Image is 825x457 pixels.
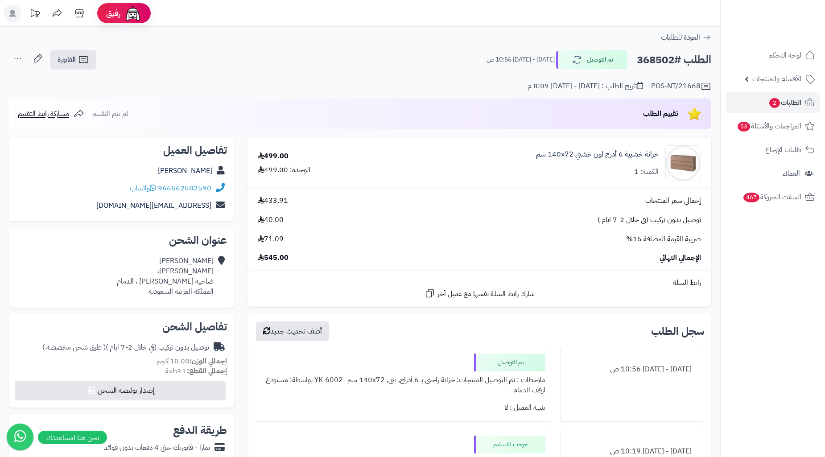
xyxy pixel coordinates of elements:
span: العملاء [783,167,800,180]
a: شارك رابط السلة نفسها مع عميل آخر [425,288,535,299]
strong: إجمالي الوزن: [190,356,227,366]
span: العودة للطلبات [661,32,700,43]
span: شارك رابط السلة نفسها مع عميل آخر [437,289,535,299]
small: [DATE] - [DATE] 10:56 ص [487,55,555,64]
a: الفاتورة [50,50,96,70]
span: 53 [738,122,750,132]
span: السلات المتروكة [742,191,801,203]
a: 966562582590 [158,183,211,194]
a: طلبات الإرجاع [726,139,820,161]
small: 1 قطعة [165,366,227,376]
div: ملاحظات : تم التوصيل المنتجات: خزانة راحتي بـ 6 أدراج, بني, ‎140x72 سم‏ -YK-6002 بواسطة: مستودع ا... [260,371,545,399]
span: 545.00 [258,253,289,263]
div: تاريخ الطلب : [DATE] - [DATE] 8:09 م [528,81,643,91]
span: الفاتورة [58,54,76,65]
div: رابط السلة [251,278,708,288]
span: 433.91 [258,196,288,206]
a: العملاء [726,163,820,184]
h2: طريقة الدفع [173,425,227,436]
span: الطلبات [768,96,801,109]
a: لوحة التحكم [726,45,820,66]
div: تمارا - فاتورتك حتى 4 دفعات بدون فوائد [104,443,210,453]
span: مشاركة رابط التقييم [18,108,69,119]
a: تحديثات المنصة [24,4,46,25]
span: ( طرق شحن مخصصة ) [42,342,106,353]
button: إصدار بوليصة الشحن [15,381,226,400]
a: واتساب [130,183,156,194]
div: 499.00 [258,151,289,161]
a: [EMAIL_ADDRESS][DOMAIN_NAME] [96,200,211,211]
h3: سجل الطلب [651,326,704,337]
span: تقييم الطلب [643,108,678,119]
a: [PERSON_NAME] [158,165,212,176]
span: 71.09 [258,234,284,244]
div: [PERSON_NAME] [PERSON_NAME]، ضاحية [PERSON_NAME] ، الدمام المملكة العربية السعودية [117,256,214,296]
img: ai-face.png [124,4,142,22]
span: رفيق [106,8,120,19]
span: طلبات الإرجاع [765,144,801,156]
span: لوحة التحكم [768,49,801,62]
span: 40.00 [258,215,284,225]
span: المراجعات والأسئلة [737,120,801,132]
span: إجمالي سعر المنتجات [645,196,701,206]
span: 467 [743,193,759,202]
div: توصيل بدون تركيب (في خلال 2-7 ايام ) [42,342,209,353]
small: 10.00 كجم [157,356,227,366]
div: خرجت للتسليم [474,436,545,453]
a: العودة للطلبات [661,32,711,43]
div: تم التوصيل [474,354,545,371]
h2: تفاصيل الشحن [16,321,227,332]
span: الإجمالي النهائي [660,253,701,263]
div: تنبيه العميل : لا [260,399,545,416]
h2: تفاصيل العميل [16,145,227,156]
div: الكمية: 1 [634,167,659,177]
span: توصيل بدون تركيب (في خلال 2-7 ايام ) [598,215,701,225]
img: 1752058398-1(9)-90x90.jpg [666,145,701,181]
button: تم التوصيل [556,50,627,69]
span: الأقسام والمنتجات [752,73,801,85]
div: الوحدة: 499.00 [258,165,310,175]
span: ضريبة القيمة المضافة 15% [626,234,701,244]
span: 2 [769,98,780,108]
span: لم يتم التقييم [92,108,128,119]
button: أضف تحديث جديد [256,321,329,341]
a: المراجعات والأسئلة53 [726,115,820,137]
a: خزانة خشبية 6 أدرج لون خشبي 140x72 سم [536,149,659,160]
h2: عنوان الشحن [16,235,227,246]
a: مشاركة رابط التقييم [18,108,84,119]
div: [DATE] - [DATE] 10:56 ص [566,361,698,378]
strong: إجمالي القطع: [187,366,227,376]
a: السلات المتروكة467 [726,186,820,208]
a: الطلبات2 [726,92,820,113]
h2: الطلب #368502 [637,51,711,69]
div: POS-NT/21668 [651,81,711,92]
